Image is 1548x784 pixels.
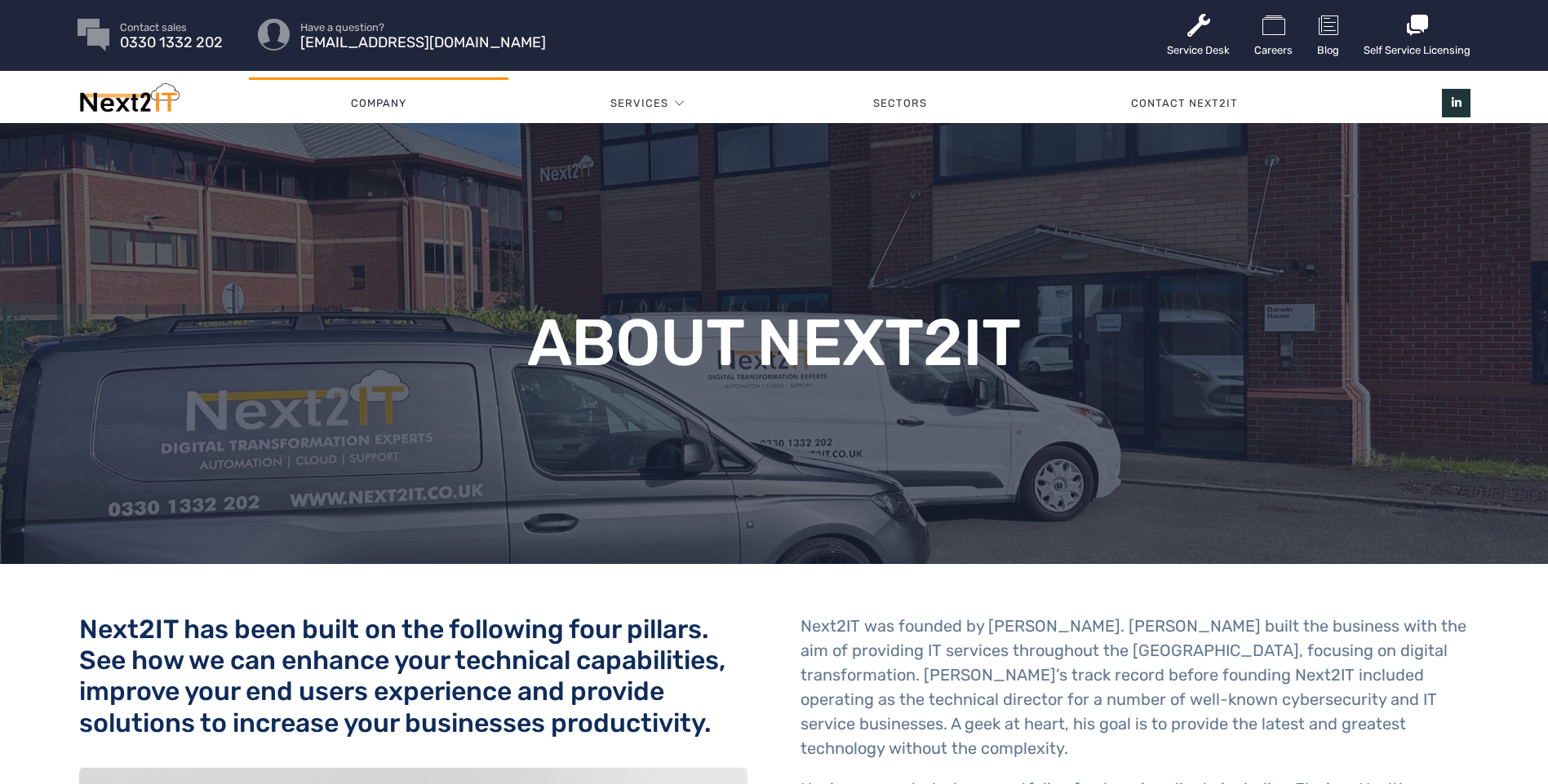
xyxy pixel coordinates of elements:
[426,311,1123,376] h1: About Next2IT
[801,614,1469,760] p: Next2IT was founded by [PERSON_NAME]. [PERSON_NAME] built the business with the aim of providing ...
[300,22,546,48] a: Have a question? [EMAIL_ADDRESS][DOMAIN_NAME]
[120,22,223,33] span: Contact sales
[79,614,747,739] h2: Next2IT has been built on the following four pillars. See how we can enhance your technical capab...
[1029,79,1340,128] a: Contact Next2IT
[300,22,546,33] span: Have a question?
[610,79,668,128] a: Services
[78,83,180,120] img: Next2IT
[770,79,1028,128] a: Sectors
[300,37,546,48] span: [EMAIL_ADDRESS][DOMAIN_NAME]
[249,79,508,128] a: Company
[120,37,223,48] span: 0330 1332 202
[120,22,223,48] a: Contact sales 0330 1332 202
